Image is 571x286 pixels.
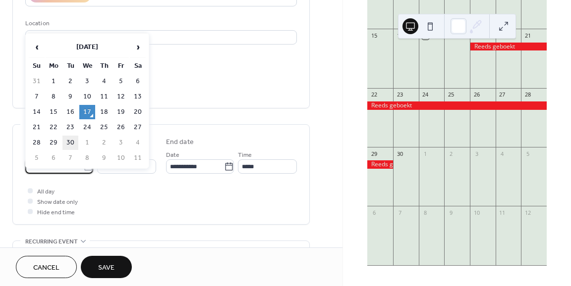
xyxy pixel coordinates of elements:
div: 5 [524,150,531,157]
td: 7 [62,151,78,165]
th: Mo [46,59,61,73]
td: 11 [96,90,112,104]
div: 27 [499,91,506,98]
th: Fr [113,59,129,73]
div: 28 [524,91,531,98]
div: 19 [473,32,480,39]
td: 1 [46,74,61,89]
button: Cancel [16,256,77,278]
button: Save [81,256,132,278]
th: Tu [62,59,78,73]
div: 16 [396,32,403,39]
div: 24 [422,91,429,98]
th: [DATE] [46,37,129,58]
div: 2 [447,150,455,157]
div: 7 [396,209,403,216]
td: 10 [79,90,95,104]
div: 4 [499,150,506,157]
td: 20 [130,105,146,119]
span: Recurring event [25,237,78,247]
td: 25 [96,120,112,135]
td: 5 [29,151,45,165]
td: 27 [130,120,146,135]
div: 25 [447,91,455,98]
td: 4 [130,136,146,150]
td: 3 [113,136,129,150]
div: 20 [499,32,506,39]
div: 8 [422,209,429,216]
div: 15 [370,32,378,39]
td: 4 [96,74,112,89]
div: 11 [499,209,506,216]
span: Show date only [37,197,78,207]
td: 9 [62,90,78,104]
div: 21 [524,32,531,39]
td: 6 [130,74,146,89]
div: 9 [447,209,455,216]
td: 23 [62,120,78,135]
td: 17 [79,105,95,119]
span: All day [37,187,55,197]
div: 12 [524,209,531,216]
div: 10 [473,209,480,216]
div: 18 [447,32,455,39]
span: › [130,37,145,57]
td: 18 [96,105,112,119]
td: 14 [29,105,45,119]
td: 7 [29,90,45,104]
span: Date [166,150,179,160]
span: Time [238,150,252,160]
td: 29 [46,136,61,150]
span: Cancel [33,263,59,273]
td: 28 [29,136,45,150]
div: Reeds geboekt [367,160,393,169]
div: Reeds geboekt [367,101,547,110]
td: 1 [79,136,95,150]
div: 30 [396,150,403,157]
div: 29 [370,150,378,157]
div: 17 [422,32,429,39]
td: 10 [113,151,129,165]
td: 21 [29,120,45,135]
td: 15 [46,105,61,119]
th: Su [29,59,45,73]
td: 13 [130,90,146,104]
th: Sa [130,59,146,73]
th: We [79,59,95,73]
th: Th [96,59,112,73]
td: 8 [79,151,95,165]
div: 1 [422,150,429,157]
div: 26 [473,91,480,98]
div: 6 [370,209,378,216]
td: 12 [113,90,129,104]
td: 19 [113,105,129,119]
td: 3 [79,74,95,89]
td: 16 [62,105,78,119]
td: 2 [96,136,112,150]
div: Location [25,18,295,29]
div: 22 [370,91,378,98]
td: 22 [46,120,61,135]
td: 11 [130,151,146,165]
td: 30 [62,136,78,150]
td: 9 [96,151,112,165]
td: 24 [79,120,95,135]
td: 31 [29,74,45,89]
div: Reeds geboekt [470,43,547,51]
td: 2 [62,74,78,89]
td: 8 [46,90,61,104]
td: 26 [113,120,129,135]
div: 23 [396,91,403,98]
span: ‹ [29,37,44,57]
td: 5 [113,74,129,89]
div: End date [166,137,194,147]
td: 6 [46,151,61,165]
span: Save [98,263,114,273]
span: Hide end time [37,207,75,218]
div: 3 [473,150,480,157]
